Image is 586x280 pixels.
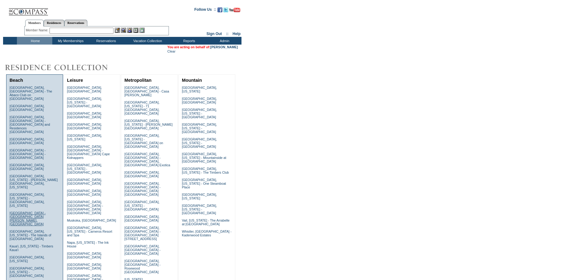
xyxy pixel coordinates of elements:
a: [GEOGRAPHIC_DATA], [US_STATE] - [PERSON_NAME][GEOGRAPHIC_DATA] [124,119,173,130]
span: You are acting on behalf of: [167,45,238,49]
a: Leisure [67,78,83,83]
a: [GEOGRAPHIC_DATA], [GEOGRAPHIC_DATA] - [GEOGRAPHIC_DATA] [GEOGRAPHIC_DATA] [124,182,160,196]
img: Become our fan on Facebook [217,7,222,12]
a: [PERSON_NAME] [210,45,238,49]
a: [GEOGRAPHIC_DATA], [US_STATE] - Carneros Resort and Spa [67,226,112,237]
a: [GEOGRAPHIC_DATA], [US_STATE] - [GEOGRAPHIC_DATA] [67,97,102,108]
a: [GEOGRAPHIC_DATA], [GEOGRAPHIC_DATA] [67,112,102,119]
a: [GEOGRAPHIC_DATA], [GEOGRAPHIC_DATA] [67,86,102,93]
a: Vail, [US_STATE] - The Arrabelle at [GEOGRAPHIC_DATA] [182,219,229,226]
a: [GEOGRAPHIC_DATA], [GEOGRAPHIC_DATA] - The Abaco Club on [GEOGRAPHIC_DATA] [10,86,52,101]
img: Compass Home [8,3,48,16]
a: Members [25,20,44,26]
a: [GEOGRAPHIC_DATA], [US_STATE] - The Islands of [GEOGRAPHIC_DATA] [10,230,51,241]
a: Follow us on Twitter [223,9,228,13]
a: [GEOGRAPHIC_DATA], [US_STATE] - 71 [GEOGRAPHIC_DATA], [GEOGRAPHIC_DATA] [124,101,159,115]
a: [GEOGRAPHIC_DATA], [GEOGRAPHIC_DATA] - [GEOGRAPHIC_DATA] [GEOGRAPHIC_DATA] [67,200,103,215]
a: Reservations [64,20,87,26]
img: Destinations by Exclusive Resorts [3,61,123,74]
a: Sign Out [206,32,222,36]
a: [GEOGRAPHIC_DATA], [US_STATE] - [PERSON_NAME][GEOGRAPHIC_DATA], [US_STATE] [10,174,58,189]
a: Metropolitan [124,78,151,83]
a: Residences [44,20,64,26]
a: [GEOGRAPHIC_DATA], [US_STATE] - [GEOGRAPHIC_DATA] [10,266,45,278]
img: Reservations [133,28,138,33]
a: [GEOGRAPHIC_DATA], [GEOGRAPHIC_DATA] - [GEOGRAPHIC_DATA] Cape Kidnappers [67,145,110,160]
a: [GEOGRAPHIC_DATA], [GEOGRAPHIC_DATA] [10,104,45,112]
a: [GEOGRAPHIC_DATA], [GEOGRAPHIC_DATA] - [GEOGRAPHIC_DATA], [GEOGRAPHIC_DATA] Exotica [124,152,170,167]
a: [GEOGRAPHIC_DATA], [US_STATE] - The Timbers Club [182,167,229,174]
td: Home [17,37,52,45]
a: Napa, [US_STATE] - The Ink House [67,241,109,248]
a: [GEOGRAPHIC_DATA], [US_STATE] - [GEOGRAPHIC_DATA] [124,200,159,211]
a: [GEOGRAPHIC_DATA], [US_STATE] - One Steamboat Place [182,178,226,189]
a: [GEOGRAPHIC_DATA], [GEOGRAPHIC_DATA] - [GEOGRAPHIC_DATA] [124,244,160,255]
td: My Memberships [52,37,88,45]
a: [GEOGRAPHIC_DATA], [US_STATE] - [GEOGRAPHIC_DATA] [182,123,217,134]
a: [GEOGRAPHIC_DATA], [GEOGRAPHIC_DATA] - [GEOGRAPHIC_DATA] and Residences [GEOGRAPHIC_DATA] [10,115,50,134]
a: Clear [167,49,175,53]
a: [GEOGRAPHIC_DATA], [US_STATE] [182,86,217,93]
a: Become our fan on Facebook [217,9,222,13]
a: [GEOGRAPHIC_DATA], [GEOGRAPHIC_DATA] [182,97,217,104]
a: Beach [10,78,23,83]
a: [GEOGRAPHIC_DATA], [US_STATE] [182,193,217,200]
td: Reports [171,37,206,45]
td: Follow Us :: [194,7,216,14]
a: [GEOGRAPHIC_DATA], [US_STATE] - Mountainside at [GEOGRAPHIC_DATA] [182,152,226,163]
a: [GEOGRAPHIC_DATA], [GEOGRAPHIC_DATA] [67,263,102,270]
a: [GEOGRAPHIC_DATA], [GEOGRAPHIC_DATA] [124,171,159,178]
a: [GEOGRAPHIC_DATA], [GEOGRAPHIC_DATA] [67,178,102,185]
a: [GEOGRAPHIC_DATA] - [GEOGRAPHIC_DATA][PERSON_NAME], [GEOGRAPHIC_DATA] [10,211,46,226]
a: [GEOGRAPHIC_DATA], [US_STATE] - [GEOGRAPHIC_DATA] on [GEOGRAPHIC_DATA] [124,134,163,148]
div: Member Name: [26,28,50,33]
img: b_edit.gif [115,28,120,33]
a: Kaua'i, [US_STATE] - Timbers Kaua'i [10,244,53,252]
img: Follow us on Twitter [223,7,228,12]
a: [GEOGRAPHIC_DATA], [US_STATE] [67,134,102,141]
td: Vacation Collection [123,37,171,45]
img: Subscribe to our YouTube Channel [229,8,240,12]
td: Admin [206,37,241,45]
a: Mountain [182,78,202,83]
a: [GEOGRAPHIC_DATA] - [GEOGRAPHIC_DATA] - [GEOGRAPHIC_DATA] [10,148,46,160]
a: [GEOGRAPHIC_DATA], [GEOGRAPHIC_DATA] - Casa [PERSON_NAME] [124,86,169,97]
a: [GEOGRAPHIC_DATA], [US_STATE] - [GEOGRAPHIC_DATA] [182,108,217,119]
a: [GEOGRAPHIC_DATA], [GEOGRAPHIC_DATA] [10,137,45,145]
td: Reservations [88,37,123,45]
a: [GEOGRAPHIC_DATA], [US_STATE] - [GEOGRAPHIC_DATA] [182,204,217,215]
img: View [121,28,126,33]
span: :: [226,32,229,36]
a: Muskoka, [GEOGRAPHIC_DATA] [67,219,116,222]
a: Help [233,32,241,36]
img: b_calculator.gif [139,28,145,33]
a: [GEOGRAPHIC_DATA], [US_STATE] [10,255,45,263]
a: [GEOGRAPHIC_DATA], [GEOGRAPHIC_DATA] - [GEOGRAPHIC_DATA][STREET_ADDRESS] [124,226,160,241]
a: [GEOGRAPHIC_DATA], [GEOGRAPHIC_DATA] [10,163,45,171]
a: Subscribe to our YouTube Channel [229,9,240,13]
a: [GEOGRAPHIC_DATA], [US_STATE] - [GEOGRAPHIC_DATA] [67,163,102,174]
a: [GEOGRAPHIC_DATA], [GEOGRAPHIC_DATA] [67,189,102,196]
a: [GEOGRAPHIC_DATA], [GEOGRAPHIC_DATA] [124,215,159,222]
img: Impersonate [127,28,132,33]
a: [GEOGRAPHIC_DATA], [GEOGRAPHIC_DATA] [67,252,102,259]
a: [GEOGRAPHIC_DATA], [GEOGRAPHIC_DATA] [67,123,102,130]
img: i.gif [3,9,8,10]
a: Whistler, [GEOGRAPHIC_DATA] - Kadenwood Estates [182,230,231,237]
a: [GEOGRAPHIC_DATA], [US_STATE] - [GEOGRAPHIC_DATA], [US_STATE] [10,193,45,207]
a: [GEOGRAPHIC_DATA], [GEOGRAPHIC_DATA] - Rosewood [GEOGRAPHIC_DATA] [124,259,160,274]
a: [GEOGRAPHIC_DATA], [US_STATE] - [GEOGRAPHIC_DATA] [182,137,217,148]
